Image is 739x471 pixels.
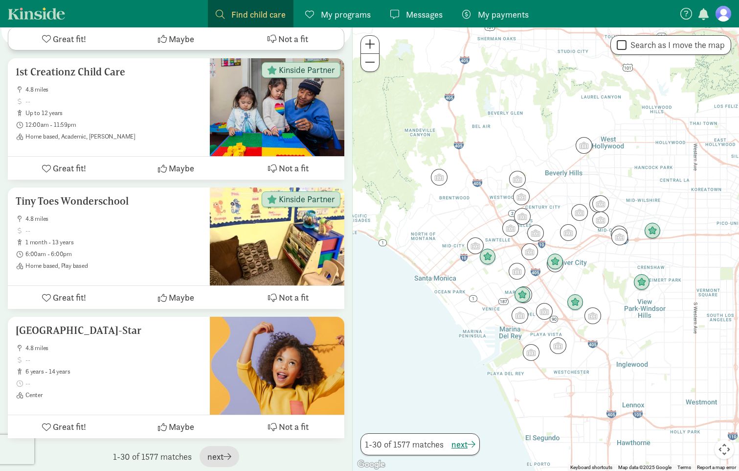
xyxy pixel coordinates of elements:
span: My programs [321,8,371,21]
div: Click to see details [589,196,606,212]
span: 1-30 of 1577 matches [113,450,192,463]
button: Not a fit [232,27,344,50]
button: Great fit! [8,415,120,438]
button: Great fit! [8,286,120,309]
span: up to 12 years [25,109,202,117]
label: Search as I move the map [627,39,725,51]
span: Find child care [231,8,286,21]
a: Terms (opens in new tab) [677,465,691,470]
a: Open this area in Google Maps (opens a new window) [355,458,387,471]
div: Click to see details [521,243,538,260]
button: next [200,446,239,467]
div: Click to see details [611,226,627,242]
div: Click to see details [431,169,448,186]
div: Click to see details [644,223,661,239]
div: Click to see details [611,229,628,245]
span: Kinside Partner [279,66,335,74]
div: Click to see details [523,344,539,361]
div: Click to see details [592,212,609,228]
div: Click to see details [514,287,531,304]
button: Not a fit [232,286,344,309]
div: Click to see details [567,294,583,311]
button: Maybe [120,27,232,50]
span: Not a fit [278,32,308,46]
a: Report a map error [697,465,736,470]
span: next [207,450,231,463]
div: Click to see details [633,274,650,291]
span: Kinside Partner [279,195,335,204]
div: Click to see details [571,204,588,221]
span: Maybe [169,420,194,433]
span: Center [25,391,202,399]
span: My payments [478,8,529,21]
span: Map data ©2025 Google [618,465,672,470]
span: Maybe [169,32,194,46]
span: 12:00am - 11:59pm [25,121,202,129]
div: Click to see details [536,303,553,320]
div: Click to see details [514,208,531,225]
div: Click to see details [560,224,577,241]
div: Click to see details [467,237,484,254]
div: Click to see details [509,263,525,280]
h5: Tiny Toes Wonderschool [16,195,202,207]
div: Click to see details [547,254,563,270]
div: Click to see details [550,337,566,354]
button: Maybe [120,286,232,309]
span: Great fit! [53,291,86,304]
span: Home based, Academic, [PERSON_NAME] [25,133,202,141]
button: Great fit! [8,27,120,50]
span: Great fit! [53,32,86,46]
span: Maybe [169,291,194,304]
button: Keyboard shortcuts [570,464,612,471]
a: Kinside [8,7,65,20]
span: 6 years - 14 years [25,368,202,376]
button: Maybe [120,415,232,438]
img: Google [355,458,387,471]
span: 1-30 of 1577 matches [365,438,444,451]
div: Click to see details [526,224,542,240]
span: 4.8 miles [25,215,202,223]
span: Not a fit [279,162,309,175]
button: next [451,438,475,451]
span: 4.8 miles [25,86,202,94]
span: Not a fit [279,420,309,433]
span: Maybe [169,162,194,175]
div: Click to see details [592,195,609,212]
h5: [GEOGRAPHIC_DATA]-Star [16,325,202,336]
span: Messages [406,8,443,21]
div: Click to see details [584,307,601,324]
button: Not a fit [232,415,344,438]
div: Click to see details [513,188,530,205]
span: 4.8 miles [25,344,202,352]
button: Map camera controls [715,440,734,459]
span: 1 month - 13 years [25,238,202,246]
span: Not a fit [279,291,309,304]
div: Click to see details [509,171,526,188]
div: Click to see details [576,137,592,154]
span: 6:00am - 6:00pm [25,250,202,258]
button: Great fit! [8,157,120,180]
div: Click to see details [479,249,496,265]
div: Click to see details [527,225,544,241]
div: Click to see details [515,286,532,303]
button: Maybe [120,157,232,180]
button: Not a fit [232,157,344,180]
div: Click to see details [512,307,528,324]
span: Great fit! [53,162,86,175]
span: Great fit! [53,420,86,433]
div: Click to see details [502,220,519,236]
span: Home based, Play based [25,262,202,270]
h5: 1st Creationz Child Care [16,66,202,78]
